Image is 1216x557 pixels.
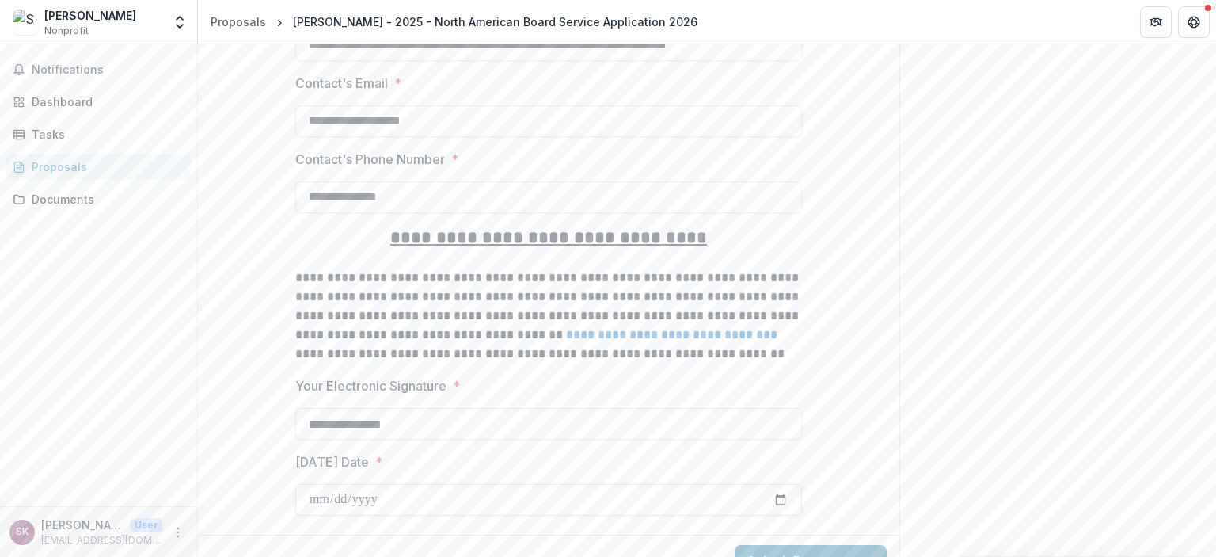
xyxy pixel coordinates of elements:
[130,518,162,532] p: User
[32,191,178,208] div: Documents
[13,10,38,35] img: Sarah Kittinger
[41,517,123,533] p: [PERSON_NAME]
[41,533,162,547] p: [EMAIL_ADDRESS][DOMAIN_NAME]
[1178,6,1210,38] button: Get Help
[169,6,191,38] button: Open entity switcher
[6,154,191,180] a: Proposals
[6,89,191,115] a: Dashboard
[6,121,191,147] a: Tasks
[32,63,184,77] span: Notifications
[295,74,388,93] p: Contact's Email
[169,523,188,542] button: More
[16,527,28,537] div: Sarah Kittinger
[6,186,191,212] a: Documents
[44,24,89,38] span: Nonprofit
[44,7,136,24] div: [PERSON_NAME]
[295,452,369,471] p: [DATE] Date
[295,376,446,395] p: Your Electronic Signature
[293,13,697,30] div: [PERSON_NAME] - 2025 - North American Board Service Application 2026
[295,150,445,169] p: Contact's Phone Number
[32,126,178,143] div: Tasks
[204,10,704,33] nav: breadcrumb
[211,13,266,30] div: Proposals
[6,57,191,82] button: Notifications
[1140,6,1172,38] button: Partners
[204,10,272,33] a: Proposals
[32,158,178,175] div: Proposals
[32,93,178,110] div: Dashboard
